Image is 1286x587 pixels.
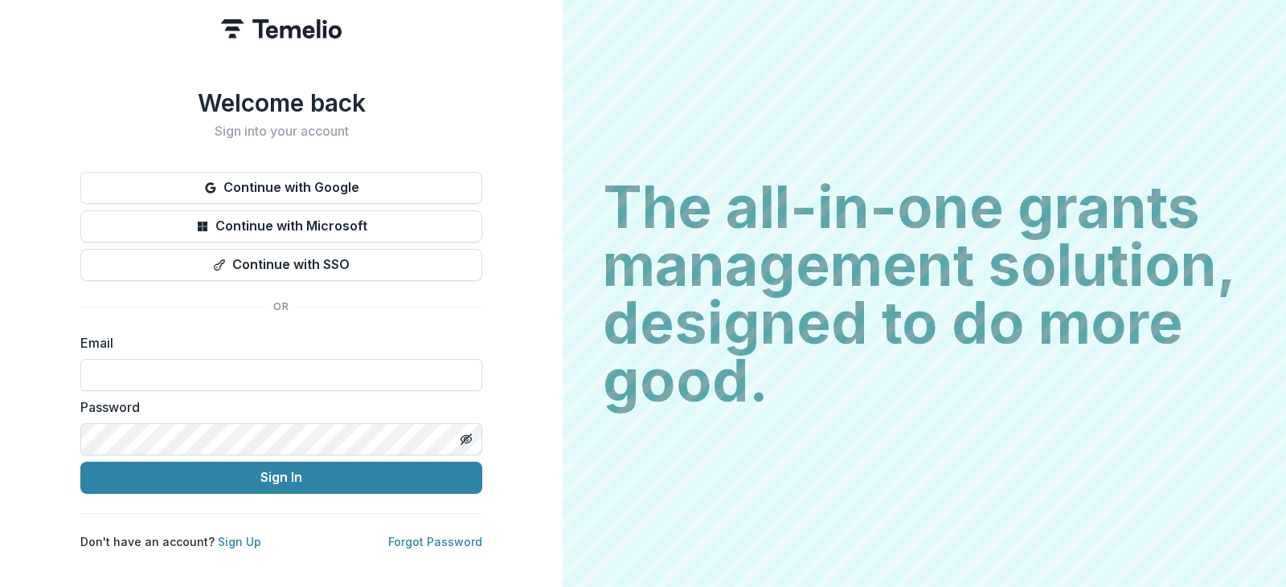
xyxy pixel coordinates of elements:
[80,210,482,243] button: Continue with Microsoft
[80,249,482,281] button: Continue with SSO
[80,172,482,204] button: Continue with Google
[388,535,482,548] a: Forgot Password
[80,88,482,117] h1: Welcome back
[80,333,473,353] label: Email
[80,397,473,417] label: Password
[453,426,479,452] button: Toggle password visibility
[218,535,261,548] a: Sign Up
[80,124,482,139] h2: Sign into your account
[80,462,482,494] button: Sign In
[80,533,261,550] p: Don't have an account?
[221,19,342,39] img: Temelio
